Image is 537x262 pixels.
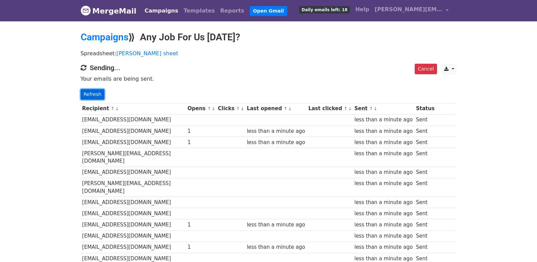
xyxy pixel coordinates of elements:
a: Daily emails left: 18 [296,3,352,16]
div: less than a minute ago [354,243,413,251]
td: Sent [414,148,436,167]
td: Sent [414,208,436,219]
iframe: Chat Widget [503,229,537,262]
div: less than a minute ago [247,243,305,251]
div: 1 [187,243,214,251]
a: ↑ [369,106,373,111]
a: ↓ [348,106,352,111]
th: Status [414,103,436,114]
td: Sent [414,137,436,148]
td: [EMAIL_ADDRESS][DOMAIN_NAME] [81,137,186,148]
div: less than a minute ago [247,221,305,229]
a: ↓ [288,106,292,111]
a: ↑ [284,106,287,111]
div: less than a minute ago [354,168,413,176]
div: less than a minute ago [354,221,413,229]
div: less than a minute ago [354,199,413,206]
td: [EMAIL_ADDRESS][DOMAIN_NAME] [81,197,186,208]
th: Last opened [245,103,307,114]
a: MergeMail [81,4,137,18]
th: Sent [353,103,414,114]
td: [EMAIL_ADDRESS][DOMAIN_NAME] [81,167,186,178]
span: Daily emails left: 18 [299,6,350,14]
td: Sent [414,230,436,242]
a: Campaigns [81,32,128,43]
td: Sent [414,114,436,125]
td: [EMAIL_ADDRESS][DOMAIN_NAME] [81,230,186,242]
div: less than a minute ago [354,127,413,135]
td: [EMAIL_ADDRESS][DOMAIN_NAME] [81,242,186,253]
p: Your emails are being sent. [81,75,457,82]
a: [PERSON_NAME][EMAIL_ADDRESS][DOMAIN_NAME] [372,3,451,19]
td: Sent [414,219,436,230]
a: ↓ [212,106,215,111]
a: Help [353,3,372,16]
div: less than a minute ago [247,139,305,146]
td: [EMAIL_ADDRESS][DOMAIN_NAME] [81,219,186,230]
div: less than a minute ago [354,210,413,218]
td: [EMAIL_ADDRESS][DOMAIN_NAME] [81,208,186,219]
td: Sent [414,242,436,253]
a: Campaigns [142,4,181,18]
a: ↑ [236,106,240,111]
a: ↓ [115,106,119,111]
h2: ⟫ Any Job For Us [DATE]? [81,32,457,43]
a: ↑ [111,106,115,111]
div: less than a minute ago [247,127,305,135]
td: Sent [414,178,436,197]
div: less than a minute ago [354,139,413,146]
a: Open Gmail [250,6,287,16]
th: Opens [186,103,216,114]
a: ↓ [241,106,244,111]
a: Refresh [81,89,105,100]
th: Recipient [81,103,186,114]
td: [EMAIL_ADDRESS][DOMAIN_NAME] [81,125,186,137]
div: less than a minute ago [354,116,413,124]
a: Cancel [415,64,437,74]
h4: Sending... [81,64,457,72]
a: Templates [181,4,218,18]
div: 1 [187,221,214,229]
th: Clicks [216,103,245,114]
div: less than a minute ago [354,150,413,158]
td: [PERSON_NAME][EMAIL_ADDRESS][DOMAIN_NAME] [81,148,186,167]
a: ↑ [344,106,348,111]
a: ↑ [207,106,211,111]
div: less than a minute ago [354,232,413,240]
p: Spreadsheet: [81,50,457,57]
td: [EMAIL_ADDRESS][DOMAIN_NAME] [81,114,186,125]
span: [PERSON_NAME][EMAIL_ADDRESS][DOMAIN_NAME] [375,5,442,14]
img: MergeMail logo [81,5,91,16]
div: less than a minute ago [354,180,413,187]
td: [PERSON_NAME][EMAIL_ADDRESS][DOMAIN_NAME] [81,178,186,197]
a: Reports [218,4,247,18]
div: 1 [187,127,214,135]
div: 1 [187,139,214,146]
a: ↓ [374,106,377,111]
td: Sent [414,125,436,137]
td: Sent [414,167,436,178]
a: [PERSON_NAME] sheet [117,50,178,57]
th: Last clicked [307,103,353,114]
td: Sent [414,197,436,208]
